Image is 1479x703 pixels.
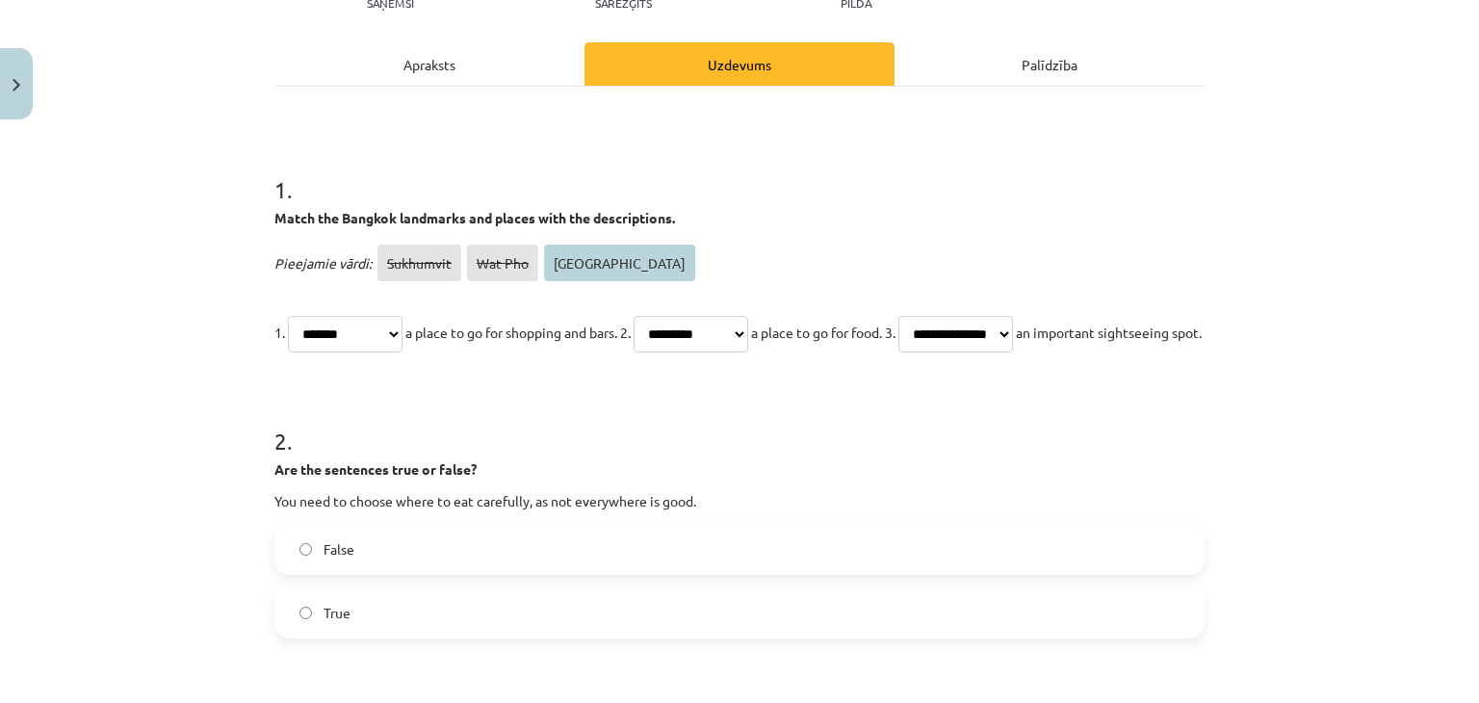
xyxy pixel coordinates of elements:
span: True [324,603,350,623]
span: a place to go for food. 3. [751,324,895,341]
strong: Are the sentences true or false? [274,460,477,478]
h1: 1 . [274,143,1205,202]
span: False [324,539,354,560]
strong: Match the Bangkok landmarks and places with the descriptions. [274,209,675,226]
input: True [299,607,312,619]
h1: 2 . [274,394,1205,454]
span: a place to go for shopping and bars. 2. [405,324,631,341]
div: Uzdevums [584,42,895,86]
span: [GEOGRAPHIC_DATA] [544,245,695,281]
span: Wat Pho [467,245,538,281]
span: Sukhumvit [377,245,461,281]
span: Pieejamie vārdi: [274,254,372,272]
span: an important sightseeing spot. [1016,324,1202,341]
img: icon-close-lesson-0947bae3869378f0d4975bcd49f059093ad1ed9edebbc8119c70593378902aed.svg [13,79,20,91]
div: Palīdzība [895,42,1205,86]
p: You need to choose where to eat carefully, as not everywhere is good. [274,491,1205,511]
span: 1. [274,324,285,341]
div: Apraksts [274,42,584,86]
input: False [299,543,312,556]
